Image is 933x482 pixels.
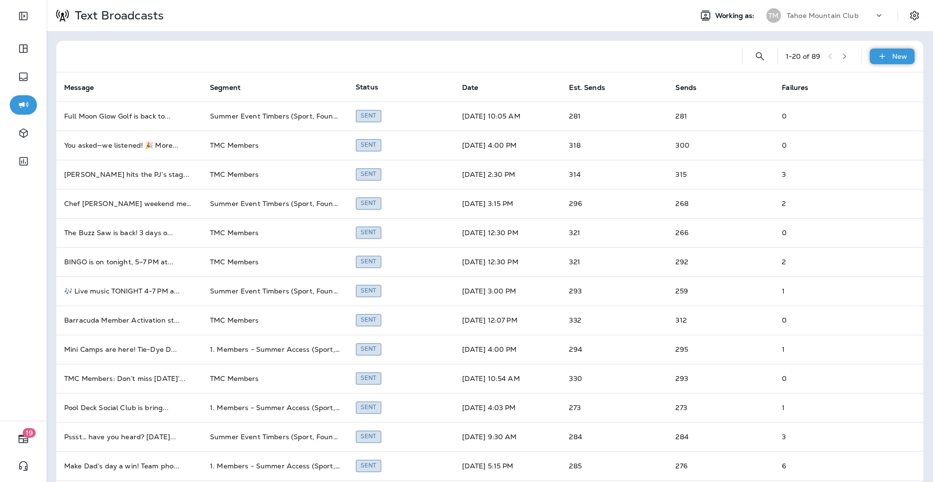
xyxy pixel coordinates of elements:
[23,428,36,438] span: 19
[454,102,562,131] td: [DATE] 10:05 AM
[56,131,202,160] td: You asked—we listened! 🎉 More ...
[56,189,202,218] td: Chef [PERSON_NAME] weekend menu is ...
[356,140,381,149] span: Created by Johanna Bell
[356,198,381,207] span: Created by Johanna Bell
[10,429,37,448] button: 19
[356,83,378,91] span: Status
[356,110,381,122] div: Sent
[202,451,348,481] td: 1. Members - Summer Access (Sport, Vacation Fractional, 4 Season, Pavilion, Summer, Founder, Corp...
[774,451,881,481] td: 6
[202,102,348,131] td: Summer Event Timbers (Sport, Founder, Summer, Four Seasons, Pavilion, Fractional, [PERSON_NAME])
[202,364,348,393] td: TMC Members
[64,83,106,92] span: Message
[71,8,164,23] p: Text Broadcasts
[561,102,668,131] td: 281
[56,393,202,422] td: Pool Deck Social Club is bring ...
[56,276,202,306] td: 🎶 Live music TONIGHT 4-7 PM a ...
[561,451,668,481] td: 285
[356,257,381,265] span: Created by Johanna Bell
[774,131,881,160] td: 0
[774,247,881,276] td: 2
[892,52,907,60] p: New
[356,111,381,120] span: Created by Johanna Bell
[454,451,562,481] td: [DATE] 5:15 PM
[774,306,881,335] td: 0
[774,335,881,364] td: 1
[561,276,668,306] td: 293
[454,247,562,276] td: [DATE] 12:30 PM
[356,286,381,294] span: Created by Johanna Bell
[786,52,820,60] div: 1 - 20 of 89
[56,422,202,451] td: Pssst… have you heard? [DATE] ...
[774,422,881,451] td: 3
[56,451,202,481] td: Make Dad’s day a win! Team pho ...
[561,218,668,247] td: 321
[356,197,381,209] div: Sent
[10,6,37,26] button: Expand Sidebar
[356,402,381,411] span: Created by Johanna Bell
[202,247,348,276] td: TMC Members
[56,247,202,276] td: BINGO is on tonight, 5–7 PM at ...
[668,247,774,276] td: 292
[782,83,821,92] span: Failures
[454,131,562,160] td: [DATE] 4:00 PM
[454,276,562,306] td: [DATE] 3:00 PM
[454,160,562,189] td: [DATE] 2:30 PM
[202,276,348,306] td: Summer Event Timbers (Sport, Founder, Summer, Four Seasons, Pavilion, Fractional, [PERSON_NAME])
[675,83,709,92] span: Sends
[774,189,881,218] td: 2
[668,451,774,481] td: 276
[356,344,381,353] span: Created by Johanna Bell
[356,343,381,355] div: Sent
[668,306,774,335] td: 312
[56,306,202,335] td: Barracuda Member Activation st ...
[766,8,781,23] div: TM
[202,306,348,335] td: TMC Members
[202,218,348,247] td: TMC Members
[561,393,668,422] td: 273
[750,47,770,66] button: Search Text Broadcasts
[906,7,923,24] button: Settings
[202,160,348,189] td: TMC Members
[202,393,348,422] td: 1. Members - Summer Access (Sport, Vacation Fractional, 4 Season, Pavilion, Summer, Founder, Corp...
[774,102,881,131] td: 0
[561,306,668,335] td: 332
[675,84,696,92] span: Sends
[356,168,381,180] div: Sent
[356,169,381,178] span: Created by Johanna Bell
[462,83,491,92] span: Date
[561,160,668,189] td: 314
[668,160,774,189] td: 315
[56,160,202,189] td: [PERSON_NAME] hits the PJ’s stag ...
[356,460,381,472] div: Sent
[454,335,562,364] td: [DATE] 4:00 PM
[454,189,562,218] td: [DATE] 3:15 PM
[774,364,881,393] td: 0
[356,372,381,384] div: Sent
[356,314,381,326] div: Sent
[715,12,757,20] span: Working as:
[561,422,668,451] td: 284
[356,373,381,382] span: Created by Johanna Bell
[210,84,241,92] span: Segment
[210,83,253,92] span: Segment
[454,422,562,451] td: [DATE] 9:30 AM
[356,430,381,443] div: Sent
[454,393,562,422] td: [DATE] 4:03 PM
[202,131,348,160] td: TMC Members
[561,364,668,393] td: 330
[56,102,202,131] td: Full Moon Glow Golf is back to ...
[356,227,381,236] span: Created by Johanna Bell
[454,218,562,247] td: [DATE] 12:30 PM
[668,276,774,306] td: 259
[561,247,668,276] td: 321
[774,218,881,247] td: 0
[356,256,381,268] div: Sent
[356,461,381,469] span: Created by Johanna Bell
[668,189,774,218] td: 268
[454,364,562,393] td: [DATE] 10:54 AM
[356,285,381,297] div: Sent
[454,306,562,335] td: [DATE] 12:07 PM
[668,422,774,451] td: 284
[356,401,381,413] div: Sent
